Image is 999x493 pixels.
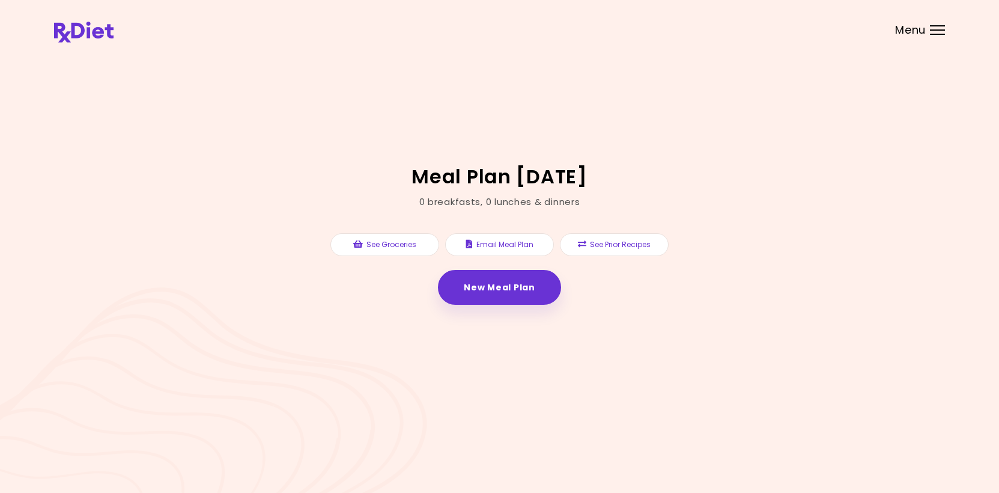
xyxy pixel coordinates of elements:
button: See Groceries [330,233,439,256]
h2: Meal Plan [DATE] [411,167,588,186]
button: Email Meal Plan [445,233,554,256]
button: See Prior Recipes [560,233,669,256]
div: 0 breakfasts , 0 lunches & dinners [419,195,580,209]
span: Menu [895,25,926,35]
a: New Meal Plan [438,270,560,305]
img: RxDiet [54,22,114,43]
